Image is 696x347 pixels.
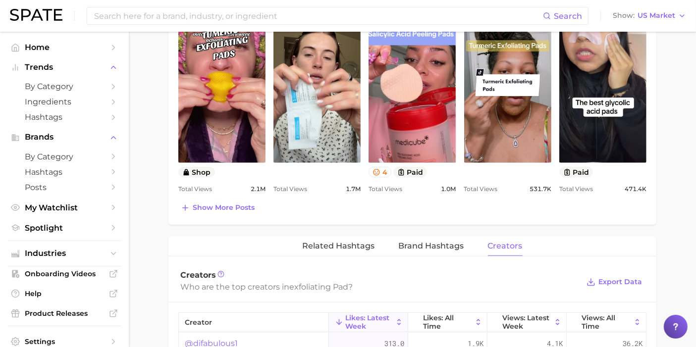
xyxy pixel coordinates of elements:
[25,223,104,233] span: Spotlight
[180,280,579,294] div: Who are the top creators in ?
[25,337,104,346] span: Settings
[369,183,402,195] span: Total Views
[8,94,121,109] a: Ingredients
[8,180,121,195] a: Posts
[610,9,689,22] button: ShowUS Market
[8,246,121,261] button: Industries
[393,167,428,177] button: paid
[193,203,255,212] span: Show more posts
[554,11,582,21] span: Search
[613,13,635,18] span: Show
[502,314,551,330] span: Views: Latest Week
[180,270,216,280] span: Creators
[25,289,104,298] span: Help
[346,314,393,330] span: Likes: Latest Week
[25,63,104,72] span: Trends
[8,220,121,236] a: Spotlight
[25,269,104,278] span: Onboarding Videos
[8,164,121,180] a: Hashtags
[8,286,121,301] a: Help
[8,109,121,125] a: Hashtags
[8,79,121,94] a: by Category
[10,9,62,21] img: SPATE
[8,266,121,281] a: Onboarding Videos
[8,60,121,75] button: Trends
[399,242,464,250] span: Brand Hashtags
[25,97,104,106] span: Ingredients
[598,278,642,286] span: Export Data
[185,318,212,326] span: creator
[530,183,551,195] span: 531.7k
[93,7,543,24] input: Search here for a brand, industry, or ingredient
[251,183,266,195] span: 2.1m
[329,313,408,332] button: Likes: Latest Week
[25,249,104,258] span: Industries
[8,40,121,55] a: Home
[559,167,593,177] button: paid
[464,183,498,195] span: Total Views
[638,13,675,18] span: US Market
[559,183,593,195] span: Total Views
[25,309,104,318] span: Product Releases
[178,201,257,215] button: Show more posts
[273,183,307,195] span: Total Views
[487,313,567,332] button: Views: Latest Week
[408,313,487,332] button: Likes: All Time
[25,112,104,122] span: Hashtags
[369,167,391,177] button: 4
[8,306,121,321] a: Product Releases
[8,149,121,164] a: by Category
[423,314,472,330] span: Likes: All Time
[178,167,215,177] button: shop
[8,200,121,215] a: My Watchlist
[178,183,212,195] span: Total Views
[488,242,523,250] span: Creators
[582,314,631,330] span: Views: All Time
[25,152,104,161] span: by Category
[25,183,104,192] span: Posts
[25,43,104,52] span: Home
[25,203,104,212] span: My Watchlist
[25,133,104,142] span: Brands
[584,275,644,289] button: Export Data
[625,183,646,195] span: 471.4k
[289,282,348,292] span: exfoliating pad
[25,82,104,91] span: by Category
[567,313,646,332] button: Views: All Time
[346,183,361,195] span: 1.7m
[8,130,121,145] button: Brands
[25,167,104,177] span: Hashtags
[303,242,375,250] span: Related Hashtags
[441,183,456,195] span: 1.0m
